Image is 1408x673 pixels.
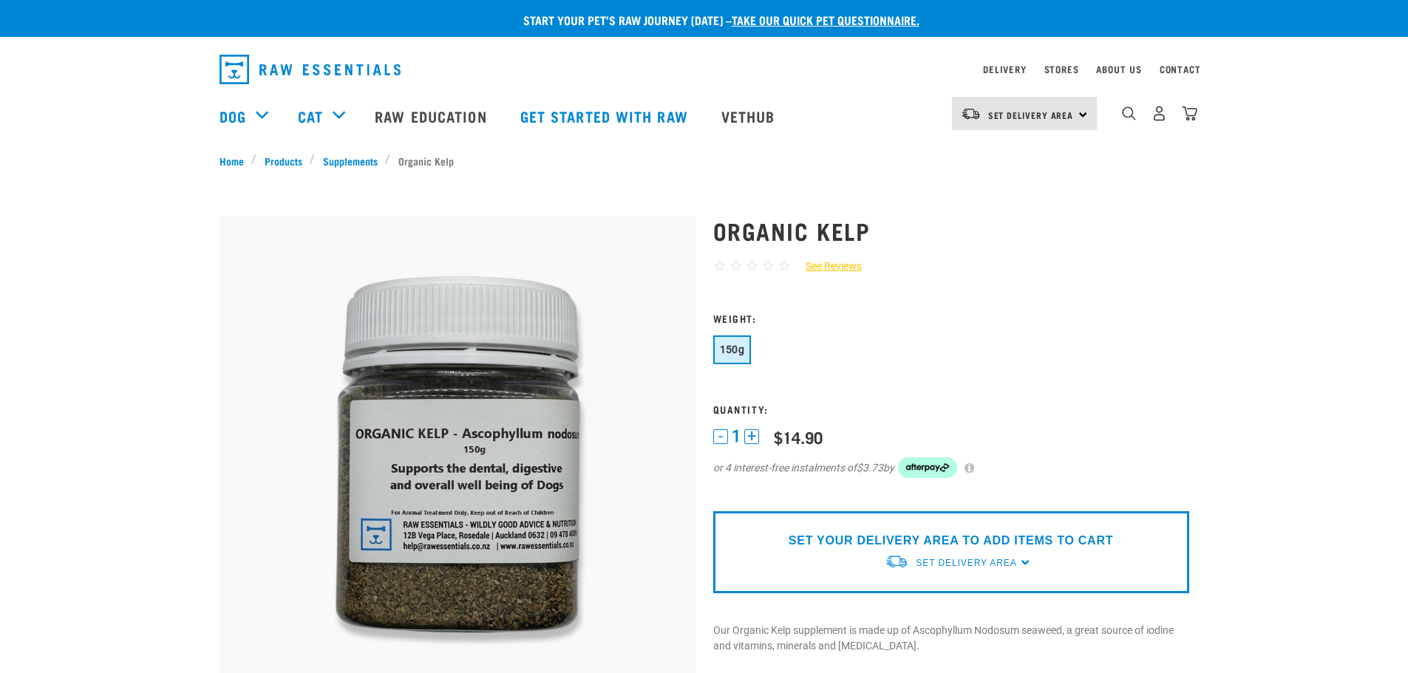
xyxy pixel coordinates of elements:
a: Cat [298,105,323,127]
span: ☆ [778,257,791,274]
a: Get started with Raw [506,86,707,146]
button: 150g [713,335,752,364]
nav: dropdown navigation [208,49,1201,90]
button: - [713,429,728,444]
button: + [744,429,759,444]
span: ☆ [729,257,742,274]
span: 150g [720,344,745,355]
span: $3.73 [857,460,883,476]
a: take our quick pet questionnaire. [732,16,919,23]
nav: breadcrumbs [220,153,1189,168]
div: or 4 interest-free instalments of by [713,457,1189,478]
a: See Reviews [791,259,862,274]
img: home-icon-1@2x.png [1122,106,1136,120]
img: home-icon@2x.png [1182,106,1197,121]
span: ☆ [762,257,775,274]
a: Raw Education [360,86,505,146]
span: ☆ [713,257,726,274]
p: Our Organic Kelp supplement is made up of Ascophyllum Nodosum seaweed, a great source of iodine a... [713,623,1189,654]
a: Supplements [315,153,385,168]
span: 1 [732,428,741,444]
div: $14.90 [774,428,823,446]
a: Products [256,153,310,168]
a: Stores [1044,66,1079,72]
a: Home [220,153,252,168]
h3: Weight: [713,312,1189,324]
a: Delivery [983,66,1026,72]
span: Set Delivery Area [916,558,1016,568]
a: Vethub [707,86,794,146]
h3: Quantity: [713,403,1189,414]
img: Afterpay [898,457,957,478]
span: Set Delivery Area [988,112,1074,117]
p: SET YOUR DELIVERY AREA TO ADD ITEMS TO CART [789,532,1113,550]
a: Contact [1160,66,1201,72]
a: Dog [220,105,246,127]
a: About Us [1096,66,1141,72]
img: user.png [1152,106,1167,121]
h1: Organic Kelp [713,217,1189,244]
img: Raw Essentials Logo [220,55,401,84]
span: ☆ [746,257,758,274]
img: van-moving.png [885,554,908,570]
img: van-moving.png [961,107,981,120]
